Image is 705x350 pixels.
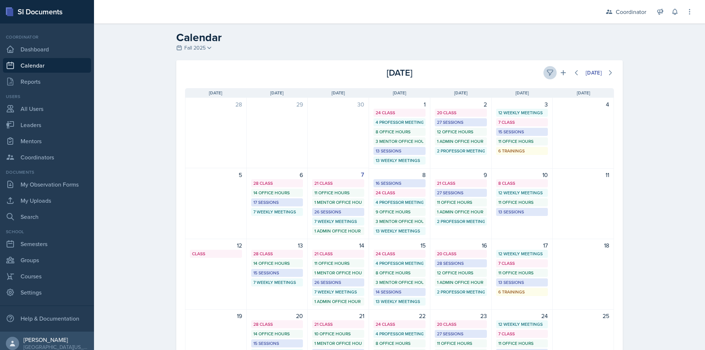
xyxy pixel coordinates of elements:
div: 28 Sessions [437,260,485,267]
div: Help & Documentation [3,311,91,326]
div: Class [192,250,240,257]
div: 23 [435,311,487,320]
div: 11 Office Hours [498,199,546,206]
span: [DATE] [516,90,529,96]
a: My Uploads [3,193,91,208]
div: 4 Professor Meetings [376,119,423,126]
div: 8 Office Hours [376,129,423,135]
div: 8 Office Hours [376,340,423,347]
div: 27 Sessions [437,119,485,126]
div: 6 Trainings [498,289,546,295]
span: [DATE] [393,90,406,96]
div: 20 Class [437,250,485,257]
div: 15 [373,241,426,250]
div: 11 Office Hours [437,340,485,347]
div: 14 [312,241,364,250]
div: 17 Sessions [253,199,301,206]
div: 6 Trainings [498,148,546,154]
div: 21 Class [314,180,362,187]
div: 20 Class [437,321,485,328]
div: 19 [190,311,242,320]
div: 13 Weekly Meetings [376,228,423,234]
div: 1 Admin Office Hour [437,209,485,215]
div: 14 Office Hours [253,260,301,267]
div: 20 Class [437,109,485,116]
a: Calendar [3,58,91,73]
div: 24 Class [376,250,423,257]
div: 7 Weekly Meetings [253,279,301,286]
div: [DATE] [586,70,602,76]
div: 7 Class [498,331,546,337]
span: [DATE] [454,90,467,96]
div: 7 Weekly Meetings [253,209,301,215]
div: 8 Class [498,180,546,187]
div: 25 [557,311,609,320]
div: 7 Class [498,119,546,126]
a: Coordinators [3,150,91,165]
div: 12 Weekly Meetings [498,109,546,116]
div: 16 [435,241,487,250]
div: 22 [373,311,426,320]
div: 21 Class [437,180,485,187]
div: 10 Office Hours [314,331,362,337]
div: 20 [251,311,303,320]
div: School [3,228,91,235]
div: 14 Office Hours [253,190,301,196]
div: 9 Office Hours [376,209,423,215]
div: 1 Mentor Office Hour [314,199,362,206]
div: 2 [435,100,487,109]
a: Mentors [3,134,91,148]
div: 13 Sessions [498,279,546,286]
span: [DATE] [332,90,345,96]
div: 1 Mentor Office Hour [314,270,362,276]
div: 30 [312,100,364,109]
a: Dashboard [3,42,91,57]
div: 28 Class [253,250,301,257]
a: Groups [3,253,91,267]
div: Coordinator [3,34,91,40]
div: 5 [190,170,242,179]
div: 17 [496,241,548,250]
div: 13 [251,241,303,250]
a: Settings [3,285,91,300]
div: 4 Professor Meetings [376,331,423,337]
div: 15 Sessions [253,340,301,347]
div: 1 Admin Office Hour [437,279,485,286]
a: All Users [3,101,91,116]
div: 11 Office Hours [437,199,485,206]
a: Courses [3,269,91,284]
div: 11 Office Hours [314,190,362,196]
div: 13 Sessions [376,148,423,154]
div: 21 Class [314,321,362,328]
div: 4 [557,100,609,109]
div: 18 [557,241,609,250]
div: 1 Admin Office Hour [437,138,485,145]
div: Coordinator [616,7,646,16]
div: 4 Professor Meetings [376,199,423,206]
div: 6 [251,170,303,179]
div: 1 [373,100,426,109]
div: 28 Class [253,180,301,187]
div: 3 Mentor Office Hours [376,218,423,225]
div: 24 Class [376,109,423,116]
div: 14 Sessions [376,289,423,295]
div: 27 Sessions [437,190,485,196]
div: 2 Professor Meetings [437,289,485,295]
div: 11 Office Hours [498,138,546,145]
div: 28 Class [253,321,301,328]
div: 26 Sessions [314,279,362,286]
div: 14 Office Hours [253,331,301,337]
span: [DATE] [577,90,590,96]
div: 9 [435,170,487,179]
div: 8 Office Hours [376,270,423,276]
span: Fall 2025 [184,44,206,52]
a: Leaders [3,118,91,132]
div: 3 [496,100,548,109]
div: 11 [557,170,609,179]
div: 10 [496,170,548,179]
a: Search [3,209,91,224]
div: 11 Office Hours [314,260,362,267]
div: 3 Mentor Office Hours [376,279,423,286]
div: 12 [190,241,242,250]
div: [PERSON_NAME] [23,336,88,343]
